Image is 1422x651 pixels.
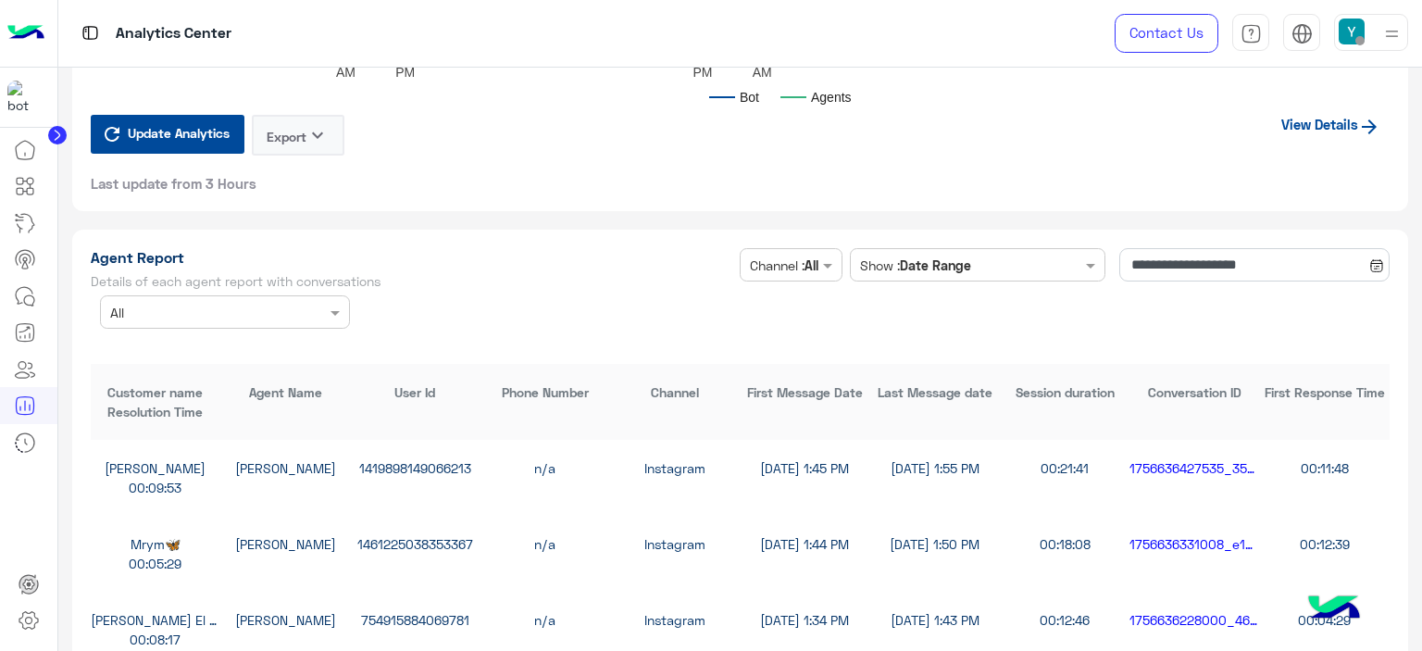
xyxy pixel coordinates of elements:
div: 1461225038353367 [350,534,480,554]
span: Last update from 3 Hours [91,174,256,193]
div: [DATE] 1:44 PM [740,534,869,554]
a: View Details [1272,106,1390,142]
div: [DATE] 1:55 PM [870,458,1000,478]
div: [DATE] 1:43 PM [870,610,1000,630]
div: 00:12:39 [1260,534,1390,554]
text: AM [335,65,355,80]
p: Analytics Center [116,21,231,46]
div: Customer name [91,382,220,402]
a: tab [1232,14,1269,53]
div: n/a [480,458,610,478]
div: Channel [610,382,740,402]
h5: Details of each agent report with conversations [91,274,733,289]
div: [DATE] 1:34 PM [740,610,869,630]
div: 00:09:53 [91,478,220,497]
button: Exportkeyboard_arrow_down [252,115,344,156]
div: [PERSON_NAME] [91,458,220,478]
h1: Agent Report [91,248,733,267]
div: 00:08:17 [91,630,220,649]
div: Instagram [610,458,740,478]
div: 00:18:08 [1000,534,1129,554]
div: First Message Date [740,382,869,402]
div: Instagram [610,610,740,630]
div: [PERSON_NAME] El [PERSON_NAME] [91,610,220,630]
img: profile [1380,22,1403,45]
img: tab [1291,23,1313,44]
div: 00:21:41 [1000,458,1129,478]
div: Resolution Time [91,402,220,421]
div: Phone Number [480,382,610,402]
div: Last Message date [870,382,1000,402]
span: Update Analytics [123,120,234,145]
div: n/a [480,610,610,630]
div: [DATE] 1:50 PM [870,534,1000,554]
div: [PERSON_NAME] [220,610,350,630]
img: hulul-logo.png [1302,577,1366,642]
div: n/a [480,534,610,554]
div: 00:05:29 [91,554,220,573]
img: tab [79,21,102,44]
text: Agents [811,90,852,105]
div: 1756636228000_46aff0be-f7ef-4b3f-9e6e-b4442913a2bf [1129,610,1259,630]
div: [PERSON_NAME] [220,458,350,478]
div: 754915884069781 [350,610,480,630]
div: Instagram [610,534,740,554]
div: [DATE] 1:45 PM [740,458,869,478]
text: PM [395,65,415,80]
div: Agent Name [220,382,350,402]
i: keyboard_arrow_down [306,124,329,146]
div: 00:11:48 [1260,458,1390,478]
div: User Id [350,382,480,402]
div: Session duration [1000,382,1129,402]
div: 00:04:29 [1260,610,1390,630]
img: tab [1241,23,1262,44]
div: 00:12:46 [1000,610,1129,630]
a: Contact Us [1115,14,1218,53]
div: 1756636427535_35f44552-9868-461b-87ff-686ca0270a81 [1129,458,1259,478]
img: 317874714732967 [7,81,41,114]
button: Update Analytics [91,115,244,154]
text: AM [752,65,771,80]
div: 1756636331008_e1a4b1a4-c524-4a0a-b9dd-38d40758279b [1129,534,1259,554]
div: 1419898149066213 [350,458,480,478]
div: First Response Time [1260,382,1390,402]
div: [PERSON_NAME] [220,534,350,554]
div: Conversation ID [1129,382,1259,402]
text: PM [692,65,712,80]
img: userImage [1339,19,1365,44]
div: Mrym🦋 [91,534,220,554]
img: Logo [7,14,44,53]
text: Bot [740,90,759,105]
